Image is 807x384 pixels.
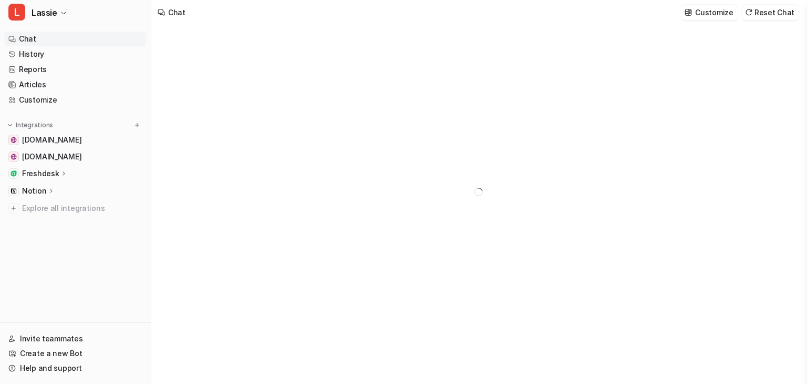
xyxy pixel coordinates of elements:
a: www.whenhoundsfly.com[DOMAIN_NAME] [4,133,147,147]
a: Help and support [4,361,147,376]
img: Notion [11,188,17,194]
span: [DOMAIN_NAME] [22,135,81,145]
a: online.whenhoundsfly.com[DOMAIN_NAME] [4,149,147,164]
img: reset [745,8,752,16]
a: Chat [4,32,147,46]
a: Create a new Bot [4,346,147,361]
span: Explore all integrations [22,200,142,217]
p: Notion [22,186,46,196]
span: Lassie [32,5,57,20]
img: menu_add.svg [133,122,141,129]
button: Customize [681,5,737,20]
img: online.whenhoundsfly.com [11,154,17,160]
img: expand menu [6,122,14,129]
a: Invite teammates [4,331,147,346]
a: Explore all integrations [4,201,147,216]
a: Reports [4,62,147,77]
a: Articles [4,77,147,92]
button: Reset Chat [742,5,799,20]
p: Customize [695,7,733,18]
p: Integrations [16,121,53,129]
a: History [4,47,147,62]
a: Customize [4,93,147,107]
span: L [8,4,25,21]
div: Chat [168,7,185,18]
span: [DOMAIN_NAME] [22,151,81,162]
p: Freshdesk [22,168,59,179]
img: explore all integrations [8,203,19,214]
img: www.whenhoundsfly.com [11,137,17,143]
img: customize [685,8,692,16]
button: Integrations [4,120,56,130]
img: Freshdesk [11,170,17,177]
